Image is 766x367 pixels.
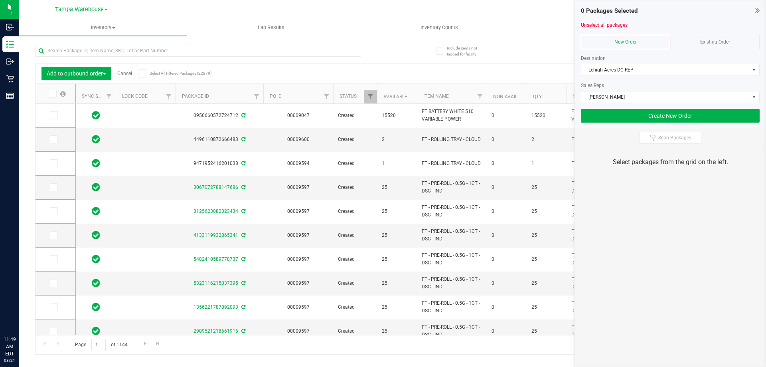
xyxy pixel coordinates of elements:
span: FT - PRE-ROLL - 0.5G - 1CT - DSC - IND [571,323,632,339]
a: 3067072788147686 [193,184,238,190]
span: FT - PRE-ROLL - 0.5G - 1CT - DSC - IND [422,204,482,219]
span: Sync from Compliance System [240,280,245,286]
span: Select All Filtered Packages (22879) [150,71,190,75]
span: Page of 1144 [68,339,134,351]
span: 0 [492,184,522,191]
span: FT - PRE-ROLL - 0.5G - 1CT - DSC - IND [422,180,482,195]
a: 3125623082323434 [193,208,238,214]
span: FT - ROLLING TRAY - CLOUD [571,136,632,143]
span: In Sync [92,110,100,121]
span: Created [338,184,372,191]
span: [PERSON_NAME] [581,91,749,103]
a: 00009600 [287,137,310,142]
span: 1 [531,160,562,167]
span: Created [338,304,372,311]
p: 11:49 AM EDT [4,336,16,357]
span: 0 [492,304,522,311]
span: Created [338,327,372,335]
span: Sync from Compliance System [240,232,245,238]
span: In Sync [92,134,100,145]
span: Created [338,232,372,239]
span: Created [338,112,372,119]
a: Unselect all packages [581,22,628,28]
span: 25 [382,232,412,239]
span: 25 [382,327,412,335]
span: FT - ROLLING TRAY - CLOUD [422,136,482,143]
span: FT - PRE-ROLL - 0.5G - 1CT - DSC - IND [571,180,632,195]
span: FT - PRE-ROLL - 0.5G - 1CT - DSC - IND [571,228,632,243]
a: Qty [533,94,542,99]
a: Sync Status [82,93,113,99]
span: Sync from Compliance System [240,113,245,118]
span: Lehigh Acres DC REP [581,64,749,75]
div: Select packages from the grid on the left. [585,157,756,167]
a: Filter [250,90,263,103]
span: FT - PRE-ROLL - 0.5G - 1CT - DSC - IND [422,252,482,267]
a: 00009047 [287,113,310,118]
a: 00009597 [287,256,310,262]
span: FT - PRE-ROLL - 0.5G - 1CT - DSC - IND [571,252,632,267]
inline-svg: Inbound [6,23,14,31]
iframe: Resource center [8,303,32,327]
span: In Sync [92,182,100,193]
span: 25 [531,304,562,311]
span: 0 [492,160,522,167]
span: FT - PRE-ROLL - 0.5G - 1CT - DSC - IND [422,228,482,243]
span: Destination [581,56,606,61]
p: 08/21 [4,357,16,363]
a: Filter [103,90,116,103]
span: In Sync [92,325,100,337]
inline-svg: Reports [6,92,14,100]
span: 1 [382,160,412,167]
span: FT - PRE-ROLL - 0.5G - 1CT - DSC - IND [422,300,482,315]
a: 00009597 [287,328,310,334]
a: Available [383,94,407,99]
span: 25 [382,256,412,263]
span: 25 [531,256,562,263]
span: In Sync [92,230,100,241]
span: Add to outbound order [47,70,106,77]
span: 25 [531,184,562,191]
span: In Sync [92,158,100,169]
span: Scan Packages [658,135,691,141]
span: 15520 [531,112,562,119]
a: 00009597 [287,232,310,238]
span: Created [338,208,372,215]
a: Lab Results [187,19,355,36]
inline-svg: Retail [6,75,14,83]
span: 0 [492,327,522,335]
a: 5482410589778737 [193,256,238,262]
span: 25 [531,232,562,239]
span: Sales Reps [581,83,604,88]
a: Go to the last page [152,339,164,349]
span: 2 [382,136,412,143]
div: 4496110872666483 [174,136,265,143]
span: 0 [492,280,522,287]
a: Non-Available [493,94,529,99]
a: Inventory [19,19,187,36]
a: Lock Code [122,93,148,99]
div: 0956660572724712 [174,112,265,119]
span: Existing Order [700,39,730,45]
span: 0 [492,256,522,263]
span: 0 [492,232,522,239]
span: 25 [382,304,412,311]
span: 0 [492,208,522,215]
inline-svg: Inventory [6,40,14,48]
span: FT - PRE-ROLL - 0.5G - 1CT - DSC - IND [571,204,632,219]
span: 2 [531,136,562,143]
span: Select all records on this page [60,91,66,97]
a: 1356221787892093 [193,304,238,310]
a: Inventory Counts [355,19,523,36]
a: 00009597 [287,304,310,310]
span: 15520 [382,112,412,119]
input: Search Package ID, Item Name, SKU, Lot or Part Number... [35,45,361,57]
span: Created [338,256,372,263]
a: Item Name [423,93,449,99]
span: FT - PRE-ROLL - 0.5G - 1CT - DSC - IND [571,276,632,291]
span: Inventory [19,24,187,31]
a: Package ID [182,93,209,99]
span: Tampa Warehouse [55,6,104,13]
span: FT BATTERY WHITE 510 VARIABLE POWER [422,108,482,123]
span: FT - PRE-ROLL - 0.5G - 1CT - DSC - IND [571,300,632,315]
